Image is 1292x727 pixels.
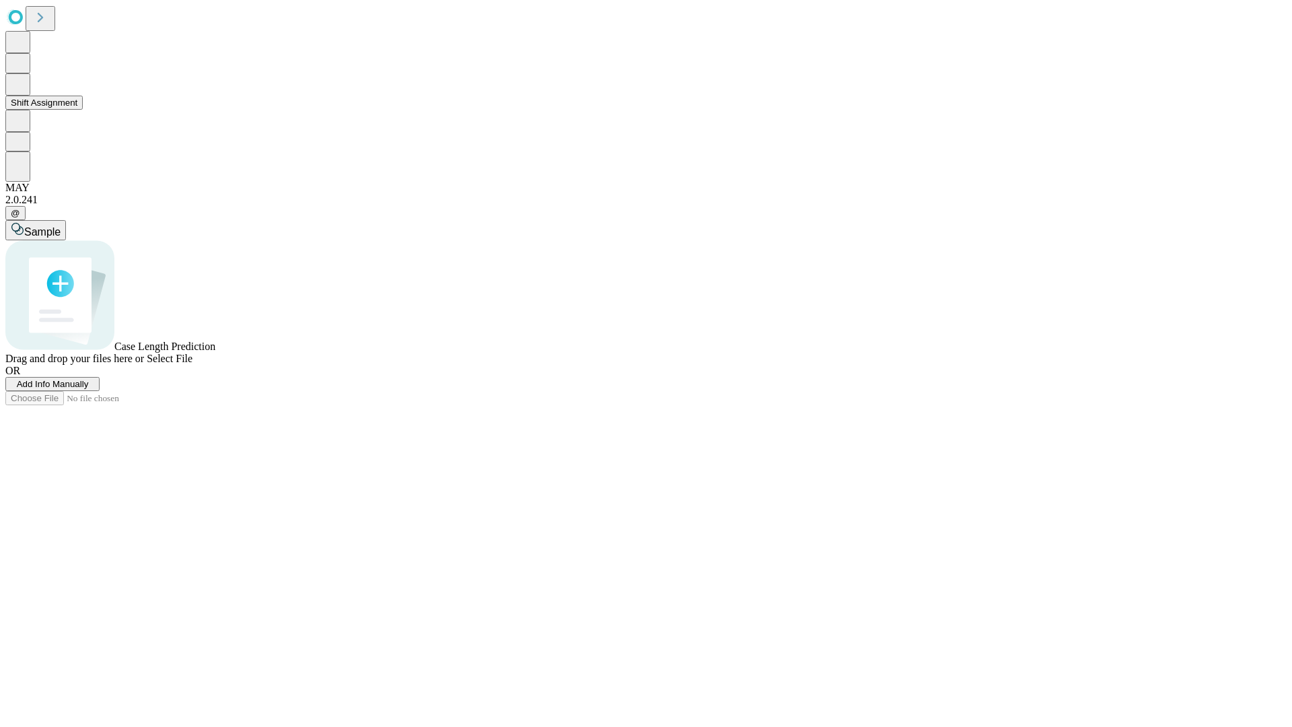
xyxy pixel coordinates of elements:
[17,379,89,389] span: Add Info Manually
[5,365,20,376] span: OR
[147,353,192,364] span: Select File
[5,206,26,220] button: @
[11,208,20,218] span: @
[5,96,83,110] button: Shift Assignment
[5,194,1287,206] div: 2.0.241
[5,220,66,240] button: Sample
[5,353,144,364] span: Drag and drop your files here or
[24,226,61,238] span: Sample
[5,182,1287,194] div: MAY
[114,341,215,352] span: Case Length Prediction
[5,377,100,391] button: Add Info Manually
